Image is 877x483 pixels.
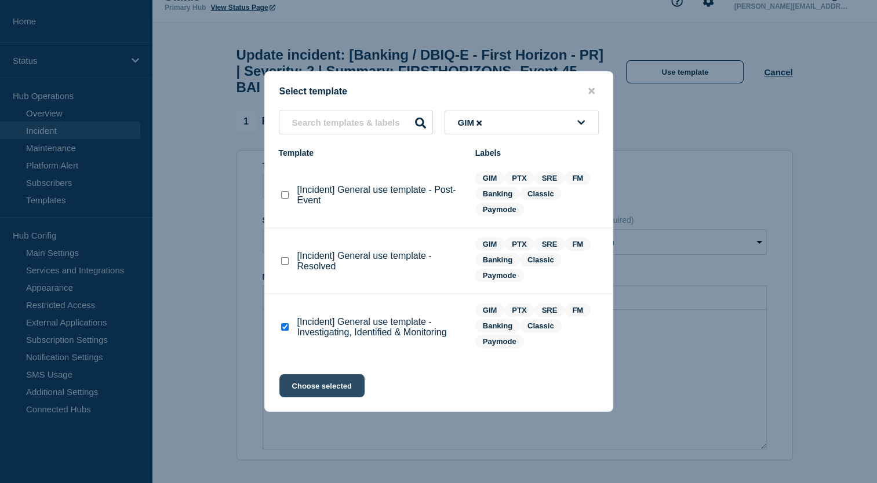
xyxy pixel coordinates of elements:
[534,303,565,317] span: SRE
[520,187,562,200] span: Classic
[297,251,464,272] p: [Incident] General use template - Resolved
[475,319,520,332] span: Banking
[458,118,485,127] span: GIM
[504,303,534,317] span: PTX
[475,253,520,266] span: Banking
[475,269,524,282] span: Paymode
[534,171,565,185] span: SRE
[504,237,534,251] span: PTX
[279,111,433,134] input: Search templates & labels
[475,203,524,216] span: Paymode
[297,185,464,206] p: [Incident] General use template - Post-Event
[520,319,562,332] span: Classic
[475,237,505,251] span: GIM
[281,323,289,331] input: [Incident] General use template - Investigating, Identified & Monitoring checkbox
[475,171,505,185] span: GIM
[475,303,505,317] span: GIM
[475,187,520,200] span: Banking
[265,86,613,97] div: Select template
[565,237,591,251] span: FM
[585,86,598,97] button: close button
[520,253,562,266] span: Classic
[475,148,599,158] div: Labels
[281,257,289,265] input: [Incident] General use template - Resolved checkbox
[281,191,289,199] input: [Incident] General use template - Post-Event checkbox
[504,171,534,185] span: PTX
[279,148,464,158] div: Template
[279,374,365,397] button: Choose selected
[475,335,524,348] span: Paymode
[534,237,565,251] span: SRE
[565,303,591,317] span: FM
[445,111,599,134] button: GIM
[565,171,591,185] span: FM
[297,317,464,338] p: [Incident] General use template - Investigating, Identified & Monitoring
